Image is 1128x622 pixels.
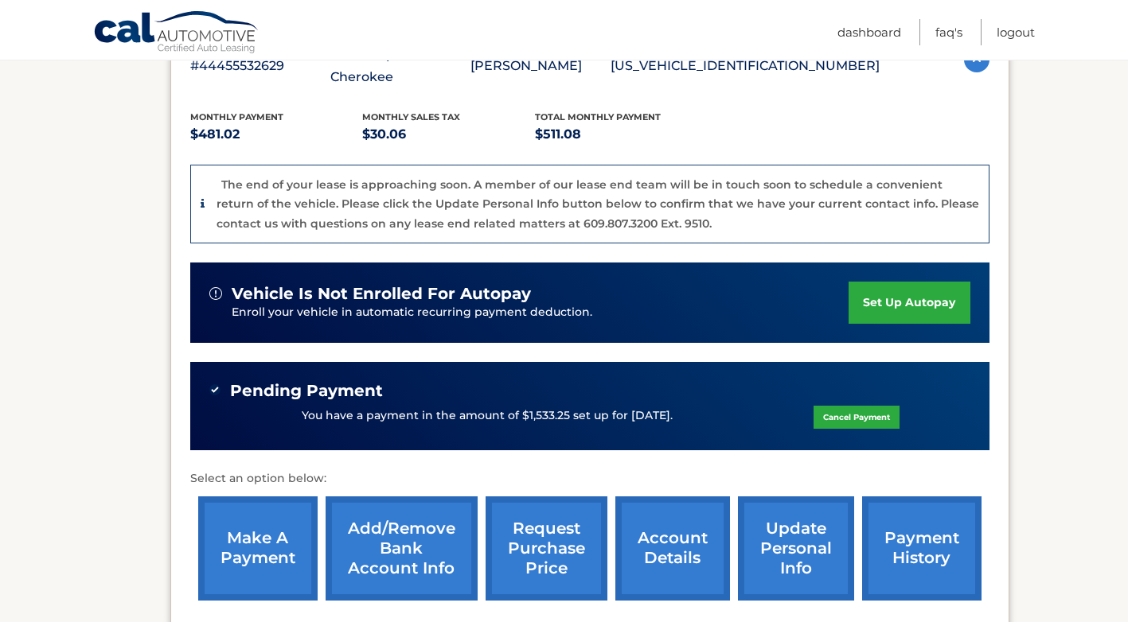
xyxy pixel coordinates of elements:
[230,381,383,401] span: Pending Payment
[837,19,901,45] a: Dashboard
[93,10,260,56] a: Cal Automotive
[232,304,849,321] p: Enroll your vehicle in automatic recurring payment deduction.
[738,496,854,601] a: update personal info
[330,44,470,88] p: 2022 Jeep Grand Cherokee
[997,19,1035,45] a: Logout
[209,384,221,395] img: check-green.svg
[362,123,535,146] p: $30.06
[190,123,363,146] p: $481.02
[190,55,330,77] p: #44455532629
[486,496,607,601] a: request purchase price
[217,177,979,231] p: The end of your lease is approaching soon. A member of our lease end team will be in touch soon t...
[190,111,283,122] span: Monthly Payment
[935,19,962,45] a: FAQ's
[611,55,880,77] p: [US_VEHICLE_IDENTIFICATION_NUMBER]
[862,496,982,601] a: payment history
[302,407,673,425] p: You have a payment in the amount of $1,533.25 set up for [DATE].
[814,406,900,429] a: Cancel Payment
[198,496,318,601] a: make a payment
[209,287,222,300] img: alert-white.svg
[326,496,478,601] a: Add/Remove bank account info
[362,111,460,122] span: Monthly sales Tax
[470,55,611,77] p: [PERSON_NAME]
[615,496,730,601] a: account details
[535,123,708,146] p: $511.08
[232,284,531,304] span: vehicle is not enrolled for autopay
[190,469,989,488] p: Select an option below:
[535,111,661,122] span: Total Monthly Payment
[849,282,970,324] a: set up autopay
